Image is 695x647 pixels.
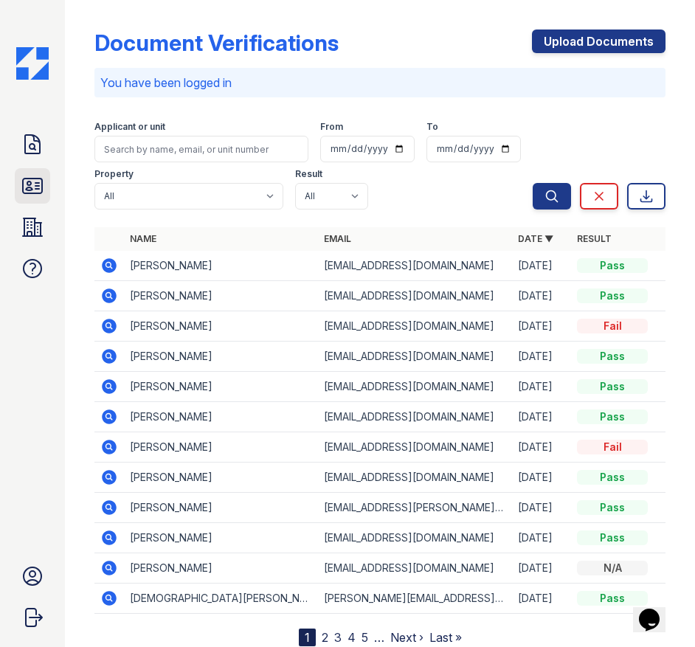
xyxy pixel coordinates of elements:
[94,168,134,180] label: Property
[94,30,339,56] div: Document Verifications
[512,553,571,584] td: [DATE]
[577,233,612,244] a: Result
[124,493,318,523] td: [PERSON_NAME]
[124,372,318,402] td: [PERSON_NAME]
[577,319,648,333] div: Fail
[577,530,648,545] div: Pass
[426,121,438,133] label: To
[577,470,648,485] div: Pass
[577,591,648,606] div: Pass
[512,342,571,372] td: [DATE]
[124,251,318,281] td: [PERSON_NAME]
[577,349,648,364] div: Pass
[512,584,571,614] td: [DATE]
[124,311,318,342] td: [PERSON_NAME]
[577,440,648,454] div: Fail
[318,281,512,311] td: [EMAIL_ADDRESS][DOMAIN_NAME]
[318,432,512,463] td: [EMAIL_ADDRESS][DOMAIN_NAME]
[512,372,571,402] td: [DATE]
[324,233,351,244] a: Email
[512,251,571,281] td: [DATE]
[318,402,512,432] td: [EMAIL_ADDRESS][DOMAIN_NAME]
[94,136,308,162] input: Search by name, email, or unit number
[512,432,571,463] td: [DATE]
[318,251,512,281] td: [EMAIL_ADDRESS][DOMAIN_NAME]
[124,553,318,584] td: [PERSON_NAME]
[512,311,571,342] td: [DATE]
[512,523,571,553] td: [DATE]
[347,630,356,645] a: 4
[124,584,318,614] td: [DEMOGRAPHIC_DATA][PERSON_NAME]
[512,281,571,311] td: [DATE]
[512,402,571,432] td: [DATE]
[320,121,343,133] label: From
[124,463,318,493] td: [PERSON_NAME]
[577,409,648,424] div: Pass
[429,630,462,645] a: Last »
[124,523,318,553] td: [PERSON_NAME]
[299,629,316,646] div: 1
[295,168,322,180] label: Result
[318,584,512,614] td: [PERSON_NAME][EMAIL_ADDRESS][PERSON_NAME][PERSON_NAME][DOMAIN_NAME]
[130,233,156,244] a: Name
[374,629,384,646] span: …
[322,630,328,645] a: 2
[124,432,318,463] td: [PERSON_NAME]
[577,288,648,303] div: Pass
[318,372,512,402] td: [EMAIL_ADDRESS][DOMAIN_NAME]
[100,74,660,91] p: You have been logged in
[94,121,165,133] label: Applicant or unit
[124,281,318,311] td: [PERSON_NAME]
[577,561,648,575] div: N/A
[577,500,648,515] div: Pass
[518,233,553,244] a: Date ▼
[512,493,571,523] td: [DATE]
[532,30,665,53] a: Upload Documents
[124,402,318,432] td: [PERSON_NAME]
[512,463,571,493] td: [DATE]
[16,47,49,80] img: CE_Icon_Blue-c292c112584629df590d857e76928e9f676e5b41ef8f769ba2f05ee15b207248.png
[334,630,342,645] a: 3
[318,342,512,372] td: [EMAIL_ADDRESS][DOMAIN_NAME]
[577,258,648,273] div: Pass
[390,630,423,645] a: Next ›
[124,342,318,372] td: [PERSON_NAME]
[318,463,512,493] td: [EMAIL_ADDRESS][DOMAIN_NAME]
[577,379,648,394] div: Pass
[362,630,368,645] a: 5
[318,493,512,523] td: [EMAIL_ADDRESS][PERSON_NAME][DOMAIN_NAME]
[633,588,680,632] iframe: chat widget
[318,311,512,342] td: [EMAIL_ADDRESS][DOMAIN_NAME]
[318,553,512,584] td: [EMAIL_ADDRESS][DOMAIN_NAME]
[318,523,512,553] td: [EMAIL_ADDRESS][DOMAIN_NAME]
